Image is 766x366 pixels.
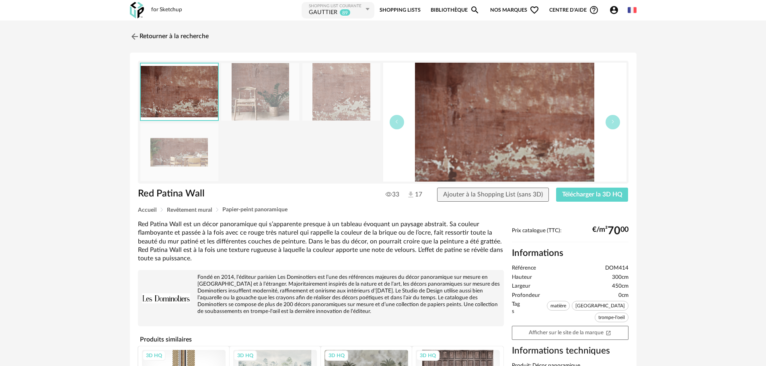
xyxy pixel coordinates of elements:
[234,350,257,361] div: 3D HQ
[142,274,190,322] img: brand logo
[470,5,480,15] span: Magnify icon
[138,220,504,263] div: Red Patina Wall est un décor panoramique qui s’apparente presque à un tableau évoquant un paysage...
[416,350,439,361] div: 3D HQ
[141,63,218,120] img: thumbnail.png
[138,188,338,200] h1: Red Patina Wall
[628,6,637,14] img: fr
[130,2,144,18] img: OXP
[595,313,628,322] span: trompe-l'oeil
[618,292,628,299] span: 0cm
[512,283,530,290] span: Largeur
[606,329,611,335] span: Open In New icon
[547,301,570,311] span: matière
[167,207,212,213] span: Revêtement mural
[609,5,619,15] span: Account Circle icon
[383,63,626,182] img: thumbnail.png
[605,265,628,272] span: DOM414
[386,190,399,198] span: 33
[380,1,421,19] a: Shopping Lists
[612,283,628,290] span: 450cm
[140,123,218,181] img: red-patina-wood.jpg
[512,265,536,272] span: Référence
[562,191,622,198] span: Télécharger la 3D HQ
[431,1,480,19] a: BibliothèqueMagnify icon
[512,227,628,242] div: Prix catalogue (TTC):
[325,350,348,361] div: 3D HQ
[572,301,628,311] span: [GEOGRAPHIC_DATA]
[407,190,422,199] span: 17
[592,228,628,234] div: €/m² 00
[512,345,628,357] h3: Informations techniques
[556,188,628,202] button: Télécharger la 3D HQ
[302,63,380,121] img: red-patina-wood.jpg
[339,9,351,16] sup: 89
[512,292,540,299] span: Profondeur
[142,274,500,315] div: Fondé en 2014, l’éditeur parisien Les Dominotiers est l’une des références majeures du décor pano...
[142,350,166,361] div: 3D HQ
[138,207,628,213] div: Breadcrumb
[138,207,156,213] span: Accueil
[530,5,539,15] span: Heart Outline icon
[612,274,628,281] span: 300cm
[407,190,415,199] img: Téléchargements
[512,247,628,259] h2: Informations
[609,5,622,15] span: Account Circle icon
[222,207,288,213] span: Papier-peint panoramique
[490,1,539,19] span: Nos marques
[138,333,504,346] h4: Produits similaires
[221,63,299,121] img: red-patina-wood.jpg
[309,9,337,17] div: GAUTTIER
[589,5,599,15] span: Help Circle Outline icon
[151,6,182,14] div: for Sketchup
[130,28,209,45] a: Retourner à la recherche
[512,326,628,340] a: Afficher sur le site de la marqueOpen In New icon
[549,5,599,15] span: Centre d'aideHelp Circle Outline icon
[309,4,363,9] div: Shopping List courante
[437,188,549,202] button: Ajouter à la Shopping List (sans 3D)
[443,191,543,198] span: Ajouter à la Shopping List (sans 3D)
[512,301,521,324] span: Tags
[512,274,532,281] span: Hauteur
[130,32,140,41] img: svg+xml;base64,PHN2ZyB3aWR0aD0iMjQiIGhlaWdodD0iMjQiIHZpZXdCb3g9IjAgMCAyNCAyNCIgZmlsbD0ibm9uZSIgeG...
[608,228,620,234] span: 70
